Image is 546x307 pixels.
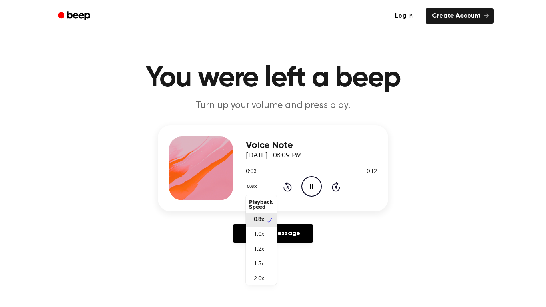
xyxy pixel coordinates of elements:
span: 1.0x [254,231,264,239]
span: 1.5x [254,260,264,269]
span: 2.0x [254,275,264,283]
span: 0.8x [254,216,264,224]
button: 0.8x [246,180,259,193]
div: 0.8x [246,195,277,285]
span: 1.2x [254,245,264,254]
div: Playback Speed [246,197,277,213]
